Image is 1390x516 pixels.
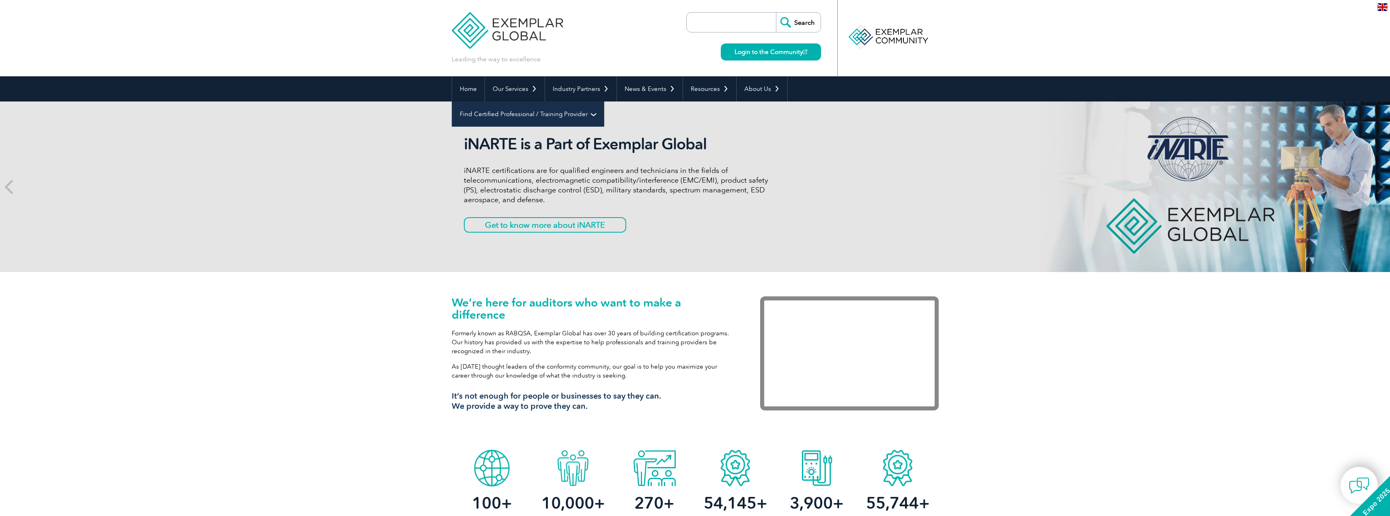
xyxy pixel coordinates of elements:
[452,55,541,64] p: Leading the way to excellence
[545,76,616,101] a: Industry Partners
[695,497,776,510] h2: +
[472,493,501,513] span: 100
[452,101,604,127] a: Find Certified Professional / Training Provider
[464,135,768,153] h2: iNARTE is a Part of Exemplar Global
[452,76,485,101] a: Home
[452,497,533,510] h2: +
[776,497,857,510] h2: +
[614,497,695,510] h2: +
[760,296,939,410] iframe: Exemplar Global: Working together to make a difference
[1377,3,1388,11] img: en
[857,497,938,510] h2: +
[464,166,768,205] p: iNARTE certifications are for qualified engineers and technicians in the fields of telecommunicat...
[776,13,821,32] input: Search
[541,493,594,513] span: 10,000
[617,76,683,101] a: News & Events
[803,50,807,54] img: open_square.png
[452,329,736,356] p: Formerly known as RABQSA, Exemplar Global has over 30 years of building certification programs. O...
[634,493,664,513] span: 270
[790,493,833,513] span: 3,900
[683,76,736,101] a: Resources
[704,493,756,513] span: 54,145
[485,76,545,101] a: Our Services
[452,296,736,321] h1: We’re here for auditors who want to make a difference
[737,76,787,101] a: About Us
[532,497,614,510] h2: +
[464,217,626,233] a: Get to know more about iNARTE
[721,43,821,60] a: Login to the Community
[452,391,736,411] h3: It’s not enough for people or businesses to say they can. We provide a way to prove they can.
[866,493,919,513] span: 55,744
[452,362,736,380] p: As [DATE] thought leaders of the conformity community, our goal is to help you maximize your care...
[1349,475,1369,496] img: contact-chat.png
